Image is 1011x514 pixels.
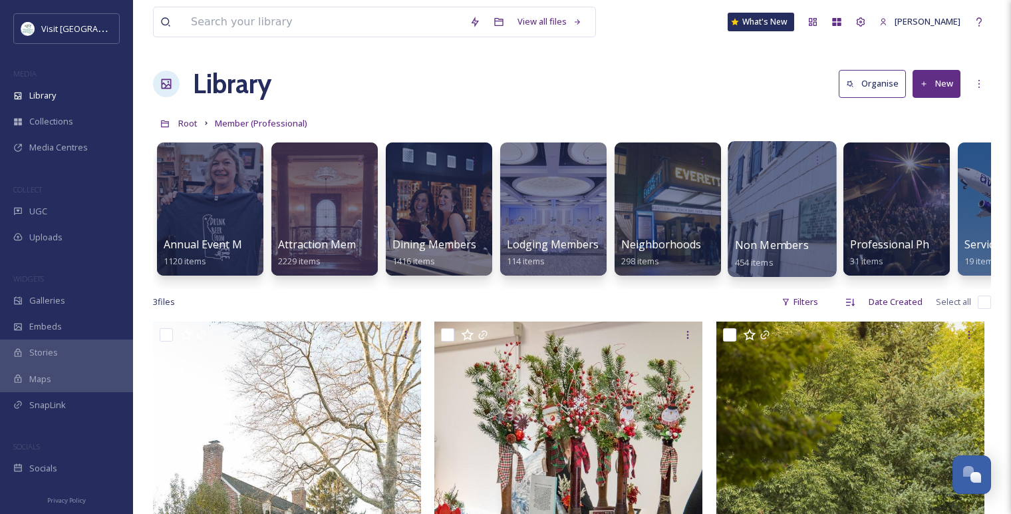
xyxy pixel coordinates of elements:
span: Dining Members [392,237,476,252]
span: [PERSON_NAME] [895,15,960,27]
span: 298 items [621,255,659,267]
div: Date Created [862,289,929,315]
span: MEDIA [13,69,37,79]
span: Root [178,117,198,129]
span: 31 items [850,255,883,267]
span: Annual Event Members [164,237,280,252]
span: Lodging Members [507,237,599,252]
a: What's New [728,13,794,31]
a: Root [178,115,198,131]
span: COLLECT [13,184,42,194]
span: Member (Professional) [215,117,307,129]
a: Lodging Members114 items [507,238,599,267]
a: Professional Photos31 items [850,238,952,267]
span: Select all [936,296,971,308]
button: Organise [839,70,906,97]
button: Open Chat [952,455,991,494]
span: Non Members [735,238,809,252]
span: 3 file s [153,296,175,308]
input: Search your library [184,7,463,37]
div: Filters [775,289,825,315]
span: Neighborhoods [621,237,701,252]
span: Collections [29,115,73,128]
span: Socials [29,462,57,475]
span: SnapLink [29,399,66,411]
a: Library [193,64,271,104]
span: 19 items [964,255,998,267]
a: Non Members454 items [735,239,809,268]
span: 1416 items [392,255,435,267]
span: SOCIALS [13,441,40,451]
span: UGC [29,205,47,218]
span: Stories [29,346,58,359]
span: Maps [29,373,51,385]
span: Privacy Policy [47,496,86,505]
span: Professional Photos [850,237,952,252]
img: download%20%281%29.jpeg [21,22,35,35]
span: Media Centres [29,141,88,154]
span: WIDGETS [13,274,44,284]
a: Privacy Policy [47,491,86,507]
span: Galleries [29,294,65,307]
span: Attraction Members [278,237,378,252]
span: 114 items [507,255,545,267]
a: Neighborhoods298 items [621,238,701,267]
a: [PERSON_NAME] [873,9,967,35]
span: 1120 items [164,255,206,267]
button: New [913,70,960,97]
a: Dining Members1416 items [392,238,476,267]
span: 454 items [735,256,774,268]
span: Library [29,89,56,102]
a: View all files [511,9,589,35]
span: Visit [GEOGRAPHIC_DATA] [41,22,144,35]
a: Attraction Members2229 items [278,238,378,267]
a: Annual Event Members1120 items [164,238,280,267]
span: 2229 items [278,255,321,267]
a: Organise [839,70,913,97]
a: Member (Professional) [215,115,307,131]
span: Embeds [29,320,62,333]
span: Uploads [29,231,63,244]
